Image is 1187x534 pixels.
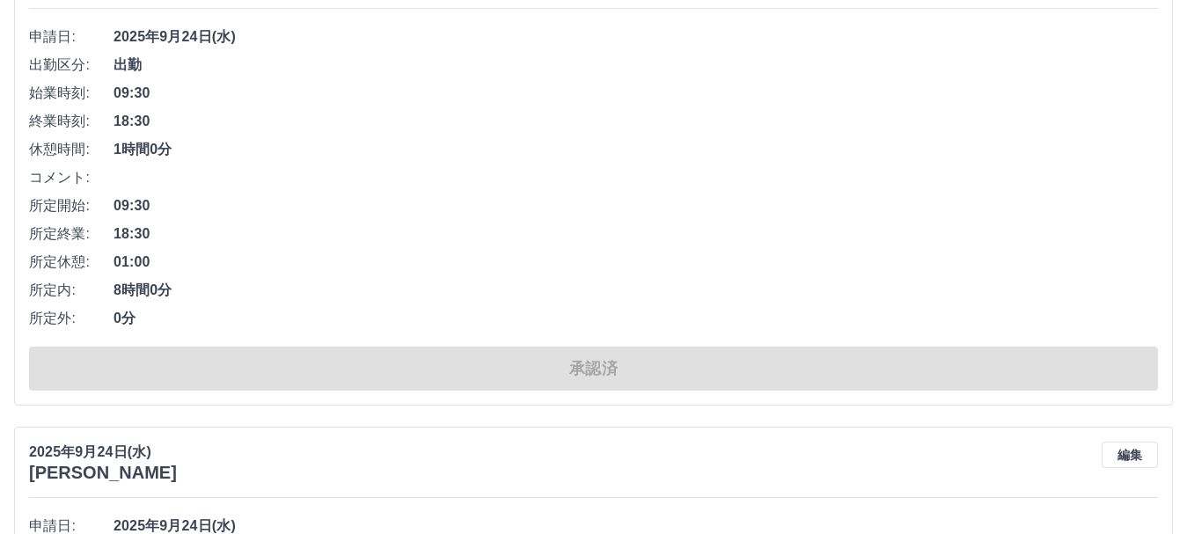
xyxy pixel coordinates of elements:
span: 8時間0分 [114,280,1158,301]
span: 09:30 [114,195,1158,216]
span: 終業時刻: [29,111,114,132]
button: 編集 [1102,442,1158,468]
span: 出勤区分: [29,55,114,76]
span: 所定終業: [29,223,114,245]
span: 出勤 [114,55,1158,76]
span: 0分 [114,308,1158,329]
span: 所定開始: [29,195,114,216]
span: 1時間0分 [114,139,1158,160]
h3: [PERSON_NAME] [29,463,177,483]
span: 09:30 [114,83,1158,104]
span: 所定休憩: [29,252,114,273]
p: 2025年9月24日(水) [29,442,177,463]
span: 所定外: [29,308,114,329]
span: 始業時刻: [29,83,114,104]
span: 休憩時間: [29,139,114,160]
span: 申請日: [29,26,114,48]
span: 所定内: [29,280,114,301]
span: コメント: [29,167,114,188]
span: 18:30 [114,111,1158,132]
span: 2025年9月24日(水) [114,26,1158,48]
span: 18:30 [114,223,1158,245]
span: 01:00 [114,252,1158,273]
